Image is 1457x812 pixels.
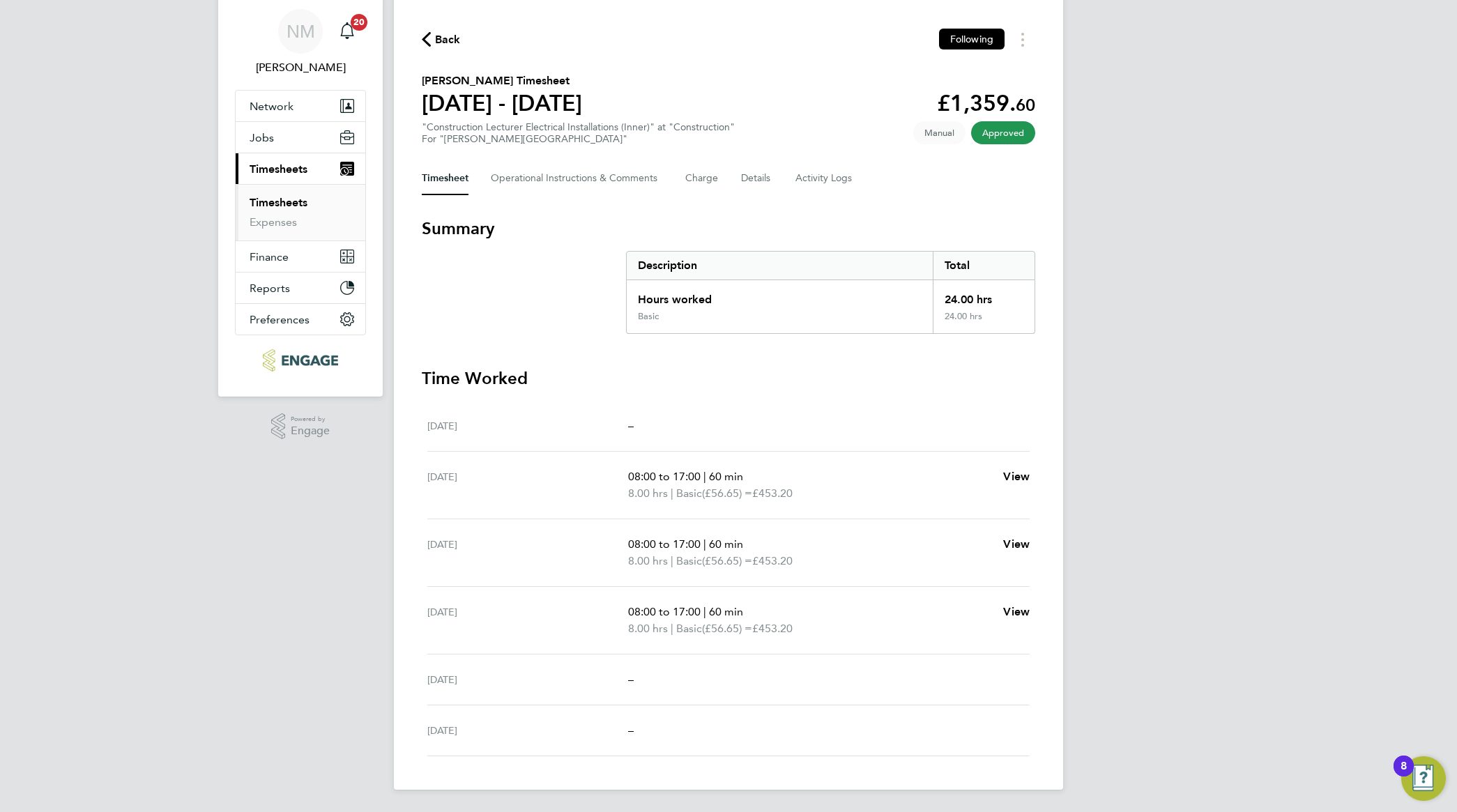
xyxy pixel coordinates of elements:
[1003,537,1030,551] span: View
[709,470,743,483] span: 60 min
[971,121,1035,144] span: This timesheet has been approved.
[422,162,468,195] button: Timesheet
[291,413,330,425] span: Powered by
[236,153,365,184] button: Timesheets
[235,59,366,76] span: Nathan Morris
[752,487,793,500] span: £453.20
[427,536,628,569] div: [DATE]
[250,215,297,229] a: Expenses
[333,9,361,54] a: 20
[752,622,793,635] span: £453.20
[933,252,1035,279] div: Total
[236,273,365,303] button: Reports
[422,367,1035,390] h3: Time Worked
[939,29,1005,49] button: Following
[427,468,628,502] div: [DATE]
[627,280,933,311] div: Hours worked
[1003,605,1030,618] span: View
[1003,468,1030,485] a: View
[250,162,307,176] span: Timesheets
[422,89,582,117] h1: [DATE] - [DATE]
[235,349,366,371] a: Go to home page
[263,349,337,371] img: ncclondon-logo-retina.png
[250,282,290,295] span: Reports
[638,311,659,322] div: Basic
[250,250,289,263] span: Finance
[250,313,310,326] span: Preferences
[422,217,1035,756] section: Timesheet
[422,31,461,48] button: Back
[250,131,274,144] span: Jobs
[795,162,854,195] button: Activity Logs
[427,418,628,434] div: [DATE]
[676,485,702,502] span: Basic
[628,487,668,500] span: 8.00 hrs
[628,470,701,483] span: 08:00 to 17:00
[491,162,663,195] button: Operational Instructions & Comments
[427,604,628,637] div: [DATE]
[1016,95,1035,115] span: 60
[628,554,668,567] span: 8.00 hrs
[703,537,706,551] span: |
[628,673,634,686] span: –
[628,723,634,737] span: –
[709,537,743,551] span: 60 min
[628,622,668,635] span: 8.00 hrs
[1003,604,1030,620] a: View
[422,72,582,89] h2: [PERSON_NAME] Timesheet
[702,554,752,567] span: (£56.65) =
[685,162,719,195] button: Charge
[933,311,1035,333] div: 24.00 hrs
[435,31,461,48] span: Back
[671,622,673,635] span: |
[271,413,330,440] a: Powered byEngage
[235,9,366,76] a: NM[PERSON_NAME]
[236,241,365,272] button: Finance
[250,100,293,113] span: Network
[627,252,933,279] div: Description
[671,487,673,500] span: |
[236,122,365,153] button: Jobs
[427,671,628,688] div: [DATE]
[741,162,773,195] button: Details
[703,470,706,483] span: |
[937,90,1035,116] app-decimal: £1,359.
[1401,756,1446,801] button: Open Resource Center, 8 new notifications
[676,553,702,569] span: Basic
[291,425,330,437] span: Engage
[626,251,1035,334] div: Summary
[671,554,673,567] span: |
[752,554,793,567] span: £453.20
[236,91,365,121] button: Network
[422,133,735,145] div: For "[PERSON_NAME][GEOGRAPHIC_DATA]"
[702,487,752,500] span: (£56.65) =
[703,605,706,618] span: |
[702,622,752,635] span: (£56.65) =
[913,121,966,144] span: This timesheet was manually created.
[422,217,1035,240] h3: Summary
[676,620,702,637] span: Basic
[1401,766,1407,784] div: 8
[236,304,365,335] button: Preferences
[1010,29,1035,50] button: Timesheets Menu
[628,537,701,551] span: 08:00 to 17:00
[1003,470,1030,483] span: View
[628,419,634,432] span: –
[709,605,743,618] span: 60 min
[236,184,365,240] div: Timesheets
[950,33,993,45] span: Following
[427,722,628,739] div: [DATE]
[628,605,701,618] span: 08:00 to 17:00
[250,196,307,209] a: Timesheets
[287,22,315,40] span: NM
[351,14,367,31] span: 20
[422,121,735,145] div: "Construction Lecturer Electrical Installations (Inner)" at "Construction"
[1003,536,1030,553] a: View
[933,280,1035,311] div: 24.00 hrs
